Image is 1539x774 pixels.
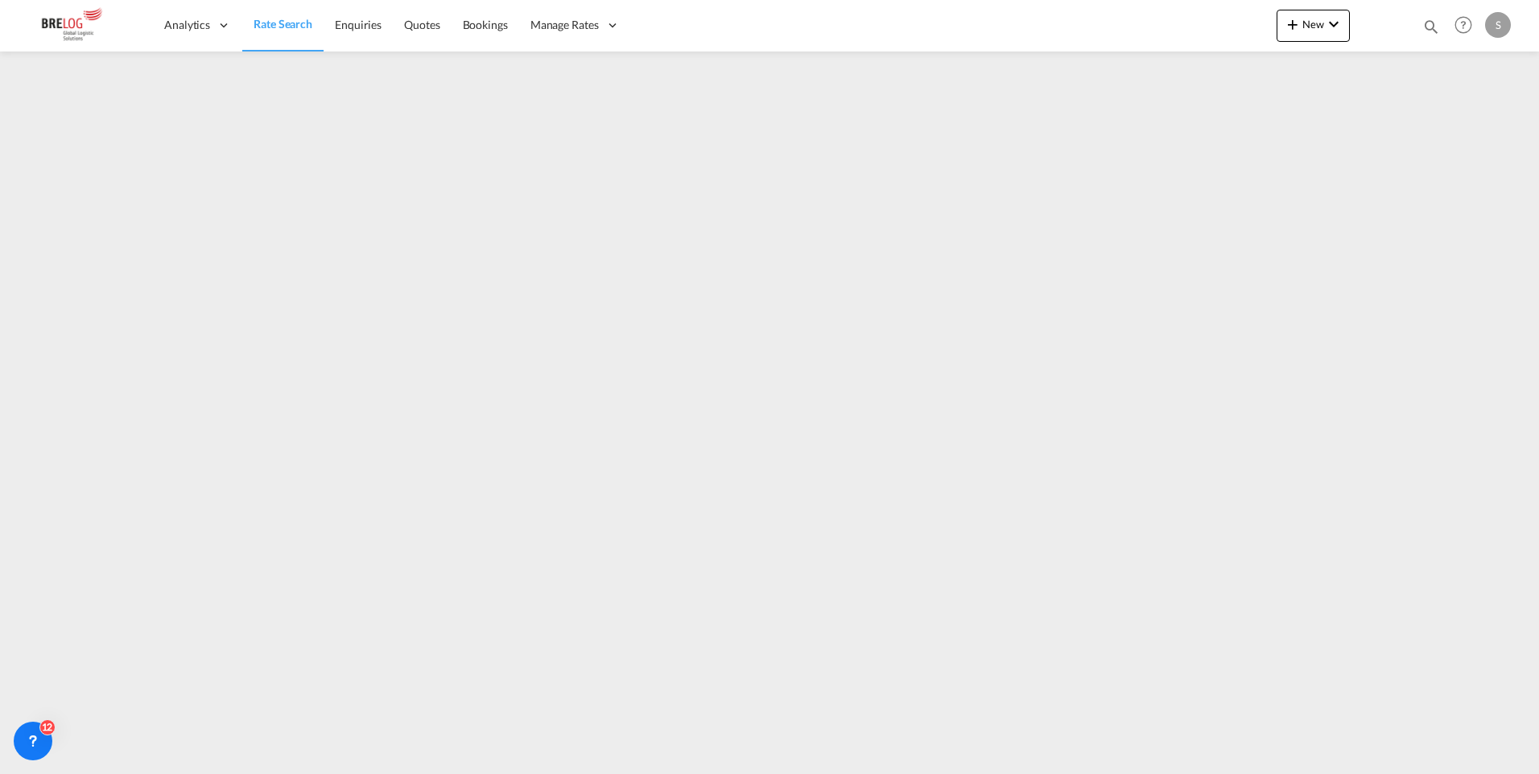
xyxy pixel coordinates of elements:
[24,7,133,43] img: daae70a0ee2511ecb27c1fb462fa6191.png
[1450,11,1485,40] div: Help
[1422,18,1440,42] div: icon-magnify
[1450,11,1477,39] span: Help
[1283,18,1343,31] span: New
[254,17,312,31] span: Rate Search
[164,17,210,33] span: Analytics
[335,18,382,31] span: Enquiries
[1485,12,1511,38] div: S
[1283,14,1302,34] md-icon: icon-plus 400-fg
[1324,14,1343,34] md-icon: icon-chevron-down
[404,18,439,31] span: Quotes
[463,18,508,31] span: Bookings
[1422,18,1440,35] md-icon: icon-magnify
[530,17,599,33] span: Manage Rates
[1277,10,1350,42] button: icon-plus 400-fgNewicon-chevron-down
